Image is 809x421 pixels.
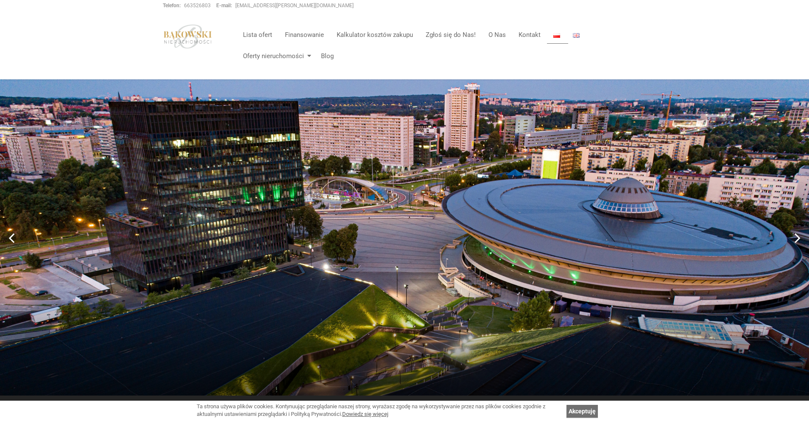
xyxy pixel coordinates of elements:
a: Blog [315,48,334,65]
a: Kontakt [512,26,547,43]
img: logo [163,24,213,49]
a: O Nas [482,26,512,43]
a: Lista ofert [237,26,279,43]
img: Polski [553,33,560,38]
a: Akceptuję [566,405,598,418]
a: Finansowanie [279,26,330,43]
a: 663526803 [184,3,211,8]
a: [EMAIL_ADDRESS][PERSON_NAME][DOMAIN_NAME] [235,3,354,8]
div: Ta strona używa plików cookies. Kontynuując przeglądanie naszej strony, wyrażasz zgodę na wykorzy... [197,403,562,418]
strong: Telefon: [163,3,181,8]
a: Dowiedz się więcej [342,411,388,417]
a: Zgłoś się do Nas! [419,26,482,43]
a: Kalkulator kosztów zakupu [330,26,419,43]
a: Oferty nieruchomości [237,48,315,65]
strong: E-mail: [216,3,232,8]
img: English [573,33,580,38]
